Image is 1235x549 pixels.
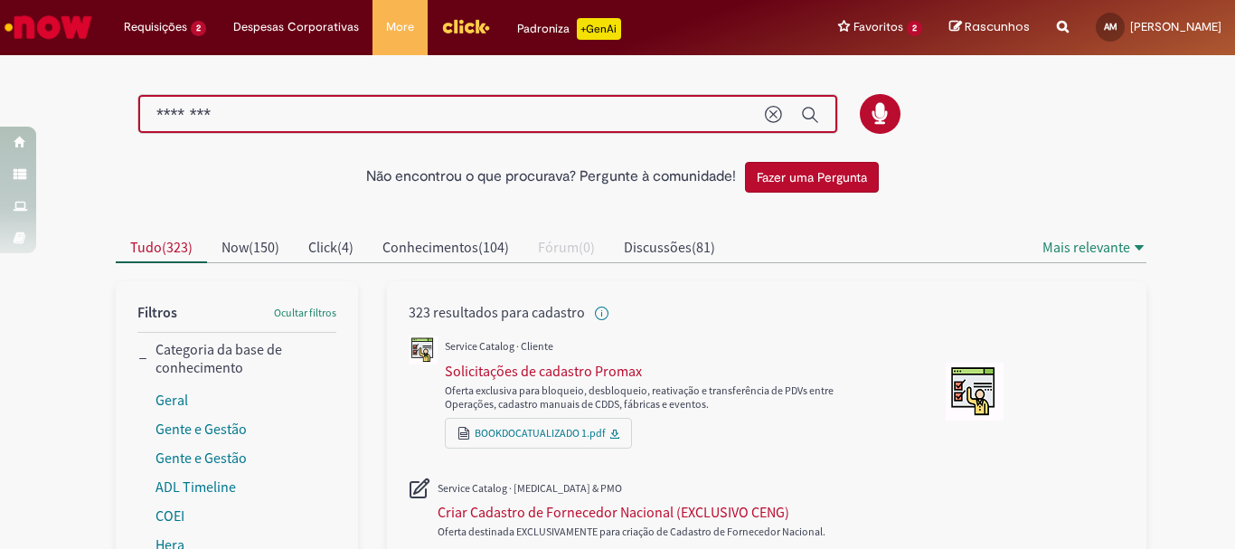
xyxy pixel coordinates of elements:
[1104,21,1117,33] span: AM
[441,13,490,40] img: click_logo_yellow_360x200.png
[191,21,206,36] span: 2
[233,18,359,36] span: Despesas Corporativas
[577,18,621,40] p: +GenAi
[386,18,414,36] span: More
[124,18,187,36] span: Requisições
[745,162,879,193] button: Fazer uma Pergunta
[2,9,95,45] img: ServiceNow
[853,18,903,36] span: Favoritos
[907,21,922,36] span: 2
[949,19,1030,36] a: Rascunhos
[517,18,621,40] div: Padroniza
[366,169,736,185] h2: Não encontrou o que procurava? Pergunte à comunidade!
[1130,19,1221,34] span: [PERSON_NAME]
[965,18,1030,35] span: Rascunhos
